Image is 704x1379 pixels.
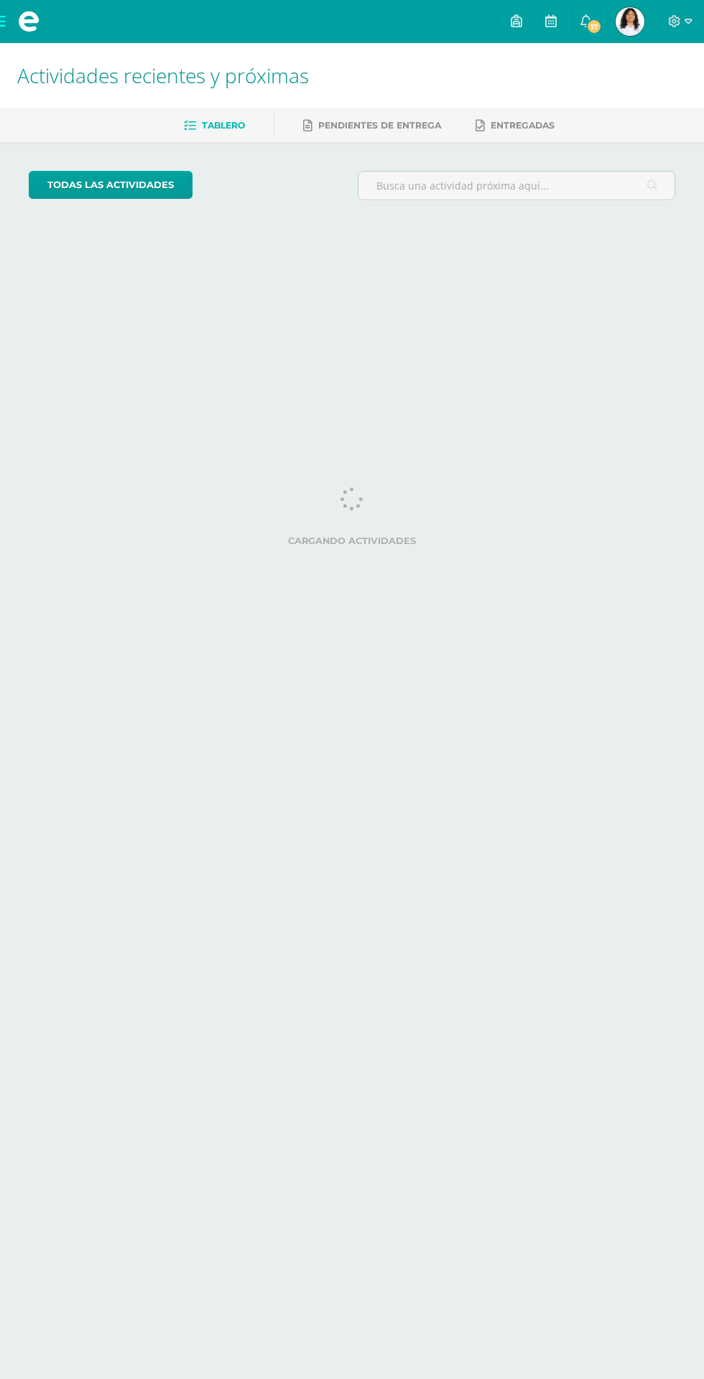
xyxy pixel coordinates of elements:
span: Pendientes de entrega [318,120,441,131]
label: Cargando actividades [29,536,675,546]
img: f5166de60de1a1001c13d7be8285c1dc.png [616,7,644,36]
input: Busca una actividad próxima aquí... [358,172,675,200]
a: Pendientes de entrega [303,114,441,137]
a: Entregadas [476,114,555,137]
a: todas las Actividades [29,171,193,199]
span: Tablero [202,120,245,131]
span: 17 [586,19,602,34]
a: Tablero [184,114,245,137]
span: Entregadas [491,120,555,131]
span: Actividades recientes y próximas [17,62,309,89]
